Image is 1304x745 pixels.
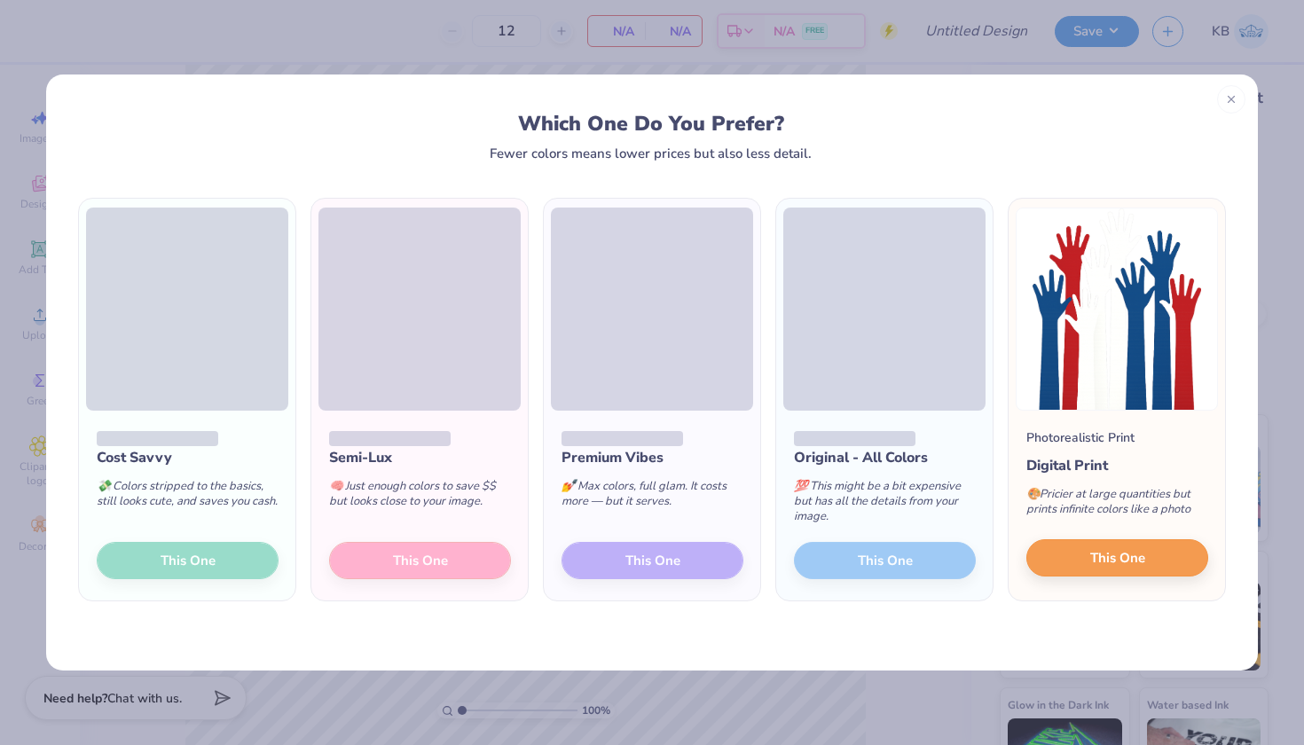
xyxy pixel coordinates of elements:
button: This One [1026,539,1208,576]
span: 💅 [562,478,576,494]
div: Premium Vibes [562,447,743,468]
div: Original - All Colors [794,447,976,468]
div: Just enough colors to save $$ but looks close to your image. [329,468,511,527]
div: Colors stripped to the basics, still looks cute, and saves you cash. [97,468,279,527]
span: 🎨 [1026,486,1041,502]
div: Pricier at large quantities but prints infinite colors like a photo [1026,476,1208,535]
span: 🧠 [329,478,343,494]
span: 💯 [794,478,808,494]
span: 💸 [97,478,111,494]
div: Photorealistic Print [1026,428,1135,447]
span: This One [1090,548,1145,569]
div: Cost Savvy [97,447,279,468]
div: Digital Print [1026,455,1208,476]
div: Fewer colors means lower prices but also less detail. [490,146,812,161]
div: Max colors, full glam. It costs more — but it serves. [562,468,743,527]
img: Photorealistic preview [1016,208,1218,411]
div: Which One Do You Prefer? [95,112,1208,136]
div: This might be a bit expensive but has all the details from your image. [794,468,976,542]
div: Semi-Lux [329,447,511,468]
